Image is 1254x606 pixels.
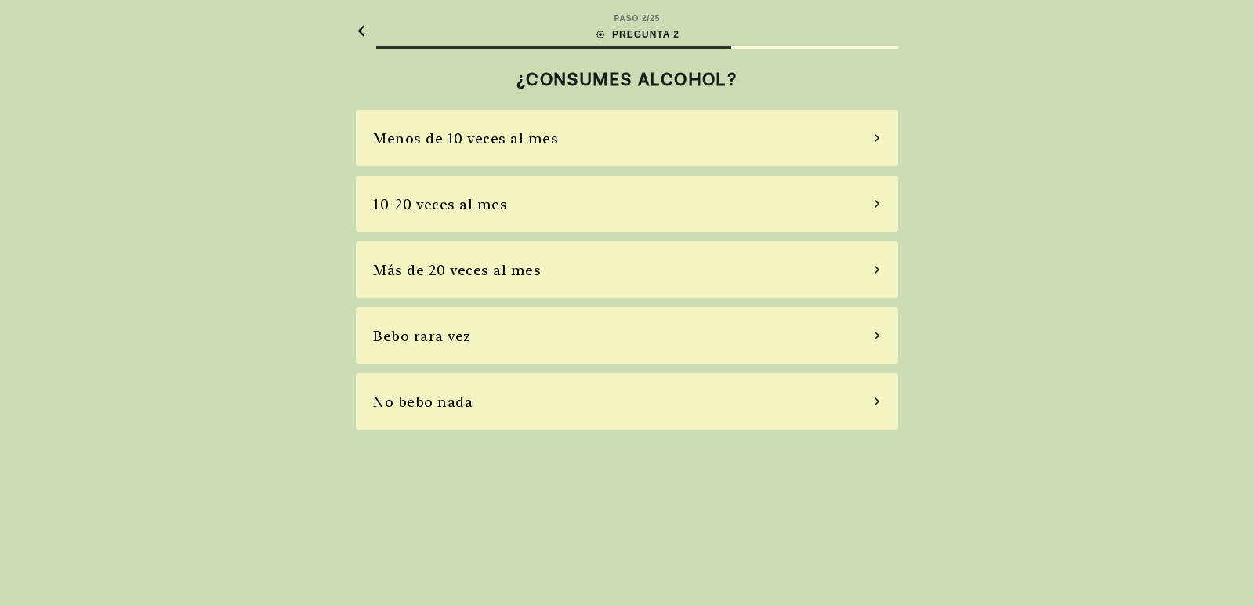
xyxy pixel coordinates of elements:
[373,196,507,212] font: 10-20 veces al mes
[373,328,471,344] font: Bebo rara vez
[373,130,558,147] font: Menos de 10 veces al mes
[612,29,680,40] font: PREGUNTA 2
[614,14,640,23] font: PASO
[647,14,651,23] font: /
[650,14,660,23] font: 25
[373,262,541,278] font: Más de 20 veces al mes
[516,69,738,89] font: ¿CONSUMES ALCOHOL?
[373,394,473,410] font: No bebo nada
[642,14,647,23] font: 2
